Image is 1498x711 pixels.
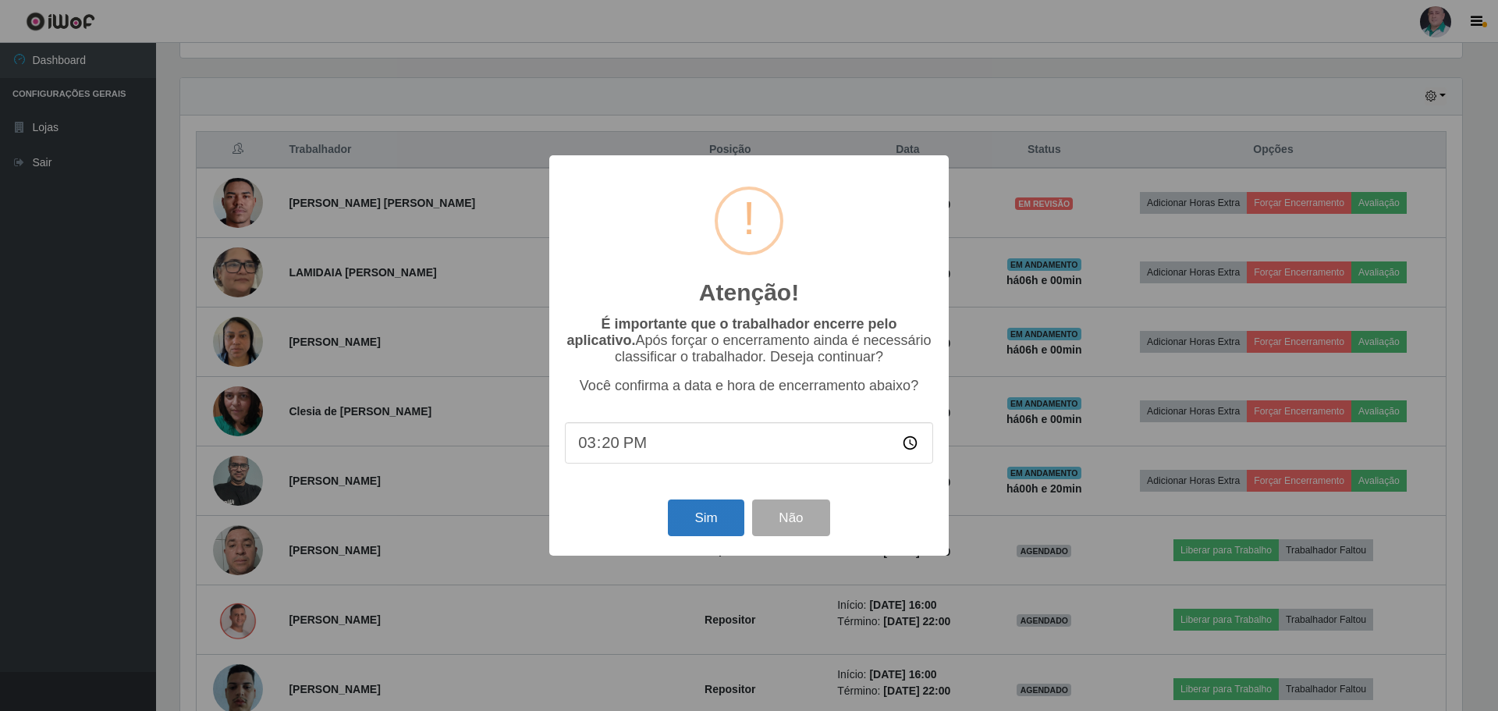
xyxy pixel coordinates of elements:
p: Você confirma a data e hora de encerramento abaixo? [565,378,933,394]
button: Sim [668,499,744,536]
button: Não [752,499,829,536]
h2: Atenção! [699,279,799,307]
p: Após forçar o encerramento ainda é necessário classificar o trabalhador. Deseja continuar? [565,316,933,365]
b: É importante que o trabalhador encerre pelo aplicativo. [566,316,896,348]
